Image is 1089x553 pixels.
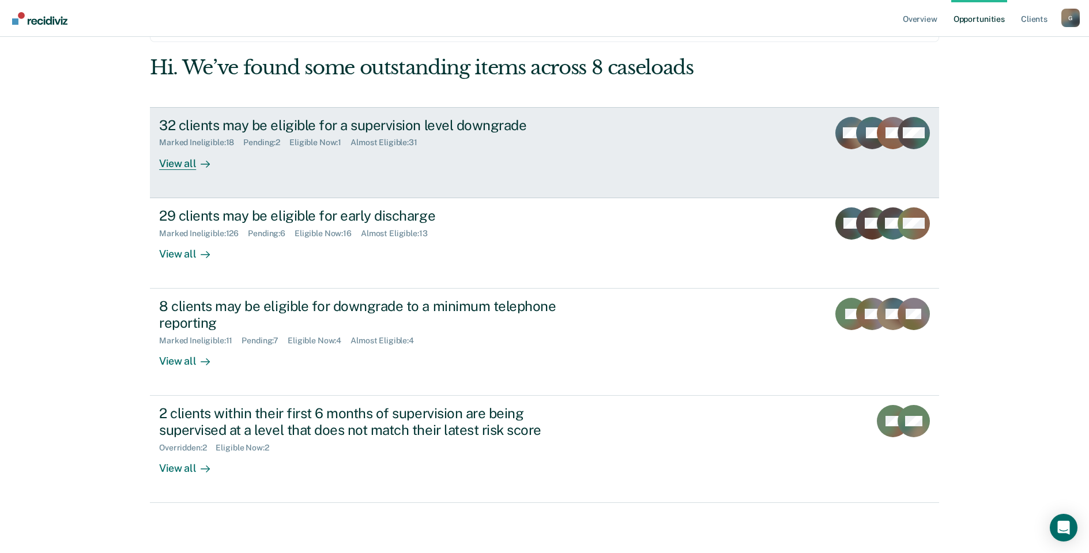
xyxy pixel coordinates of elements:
img: Recidiviz [12,12,67,25]
div: Pending : 7 [242,336,288,346]
div: Eligible Now : 4 [288,336,351,346]
div: Eligible Now : 16 [295,229,361,238]
a: 29 clients may be eligible for early dischargeMarked Ineligible:126Pending:6Eligible Now:16Almost... [150,198,939,289]
a: 8 clients may be eligible for downgrade to a minimum telephone reportingMarked Ineligible:11Pendi... [150,289,939,396]
a: 2 clients within their first 6 months of supervision are being supervised at a level that does no... [150,396,939,503]
button: Profile dropdown button [1061,9,1080,27]
div: Hi. We’ve found some outstanding items across 8 caseloads [150,56,781,79]
div: Marked Ineligible : 18 [159,138,243,147]
div: G [1061,9,1080,27]
div: View all [159,238,224,260]
div: Overridden : 2 [159,443,216,453]
div: 8 clients may be eligible for downgrade to a minimum telephone reporting [159,298,564,331]
div: Marked Ineligible : 126 [159,229,248,238]
a: 32 clients may be eligible for a supervision level downgradeMarked Ineligible:18Pending:2Eligible... [150,107,939,198]
div: View all [159,345,224,368]
div: Marked Ineligible : 11 [159,336,242,346]
div: 2 clients within their first 6 months of supervision are being supervised at a level that does no... [159,405,564,438]
div: 29 clients may be eligible for early discharge [159,207,564,224]
div: Eligible Now : 2 [216,443,278,453]
div: View all [159,452,224,475]
div: Almost Eligible : 31 [351,138,427,147]
div: Pending : 6 [248,229,295,238]
div: Pending : 2 [243,138,289,147]
div: Eligible Now : 1 [289,138,351,147]
div: 32 clients may be eligible for a supervision level downgrade [159,117,564,134]
div: View all [159,147,224,170]
div: Almost Eligible : 4 [351,336,423,346]
div: Almost Eligible : 13 [361,229,437,238]
div: Open Intercom Messenger [1050,514,1077,541]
